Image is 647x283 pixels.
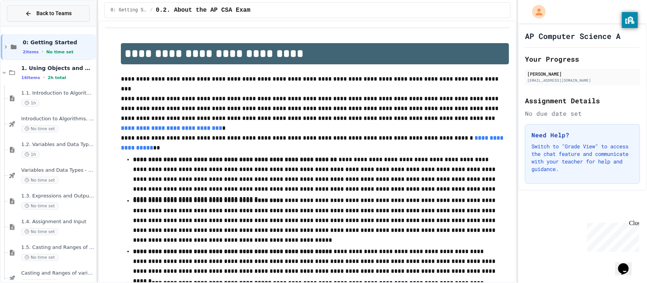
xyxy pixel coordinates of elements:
span: 0: Getting Started [111,7,147,13]
span: Back to Teams [36,9,72,17]
span: • [42,49,43,55]
span: 16 items [21,75,40,80]
div: Chat with us now!Close [3,3,52,48]
span: Introduction to Algorithms, Programming, and Compilers [21,116,94,122]
button: Back to Teams [7,5,90,22]
div: No due date set [525,109,640,118]
span: 0.2. About the AP CSA Exam [156,6,251,15]
span: No time set [46,50,74,54]
span: 2h total [48,75,66,80]
span: Casting and Ranges of variables - Quiz [21,270,94,277]
iframe: chat widget [584,220,639,252]
h3: Need Help? [531,131,634,140]
span: No time set [21,254,58,261]
span: 1. Using Objects and Methods [21,65,94,72]
span: • [43,75,45,81]
span: / [150,7,153,13]
span: No time set [21,228,58,235]
span: No time set [21,177,58,184]
iframe: chat widget [615,253,639,275]
span: No time set [21,125,58,132]
div: My Account [524,3,548,20]
span: 1.3. Expressions and Output [New] [21,193,94,199]
p: Switch to "Grade View" to access the chat feature and communicate with your teacher for help and ... [531,143,634,173]
span: 1.2. Variables and Data Types [21,141,94,148]
span: 1.4. Assignment and Input [21,219,94,225]
span: 1.1. Introduction to Algorithms, Programming, and Compilers [21,90,94,96]
div: [EMAIL_ADDRESS][DOMAIN_NAME] [527,78,638,83]
h2: Assignment Details [525,95,640,106]
span: 2 items [23,50,39,54]
h2: Your Progress [525,54,640,64]
div: [PERSON_NAME] [527,70,638,77]
span: 0: Getting Started [23,39,94,46]
span: No time set [21,202,58,210]
span: 1h [21,100,39,107]
button: privacy banner [622,12,638,28]
span: 1.5. Casting and Ranges of Values [21,244,94,251]
span: Variables and Data Types - Quiz [21,167,94,174]
h1: AP Computer Science A [525,31,620,41]
span: 1h [21,151,39,158]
